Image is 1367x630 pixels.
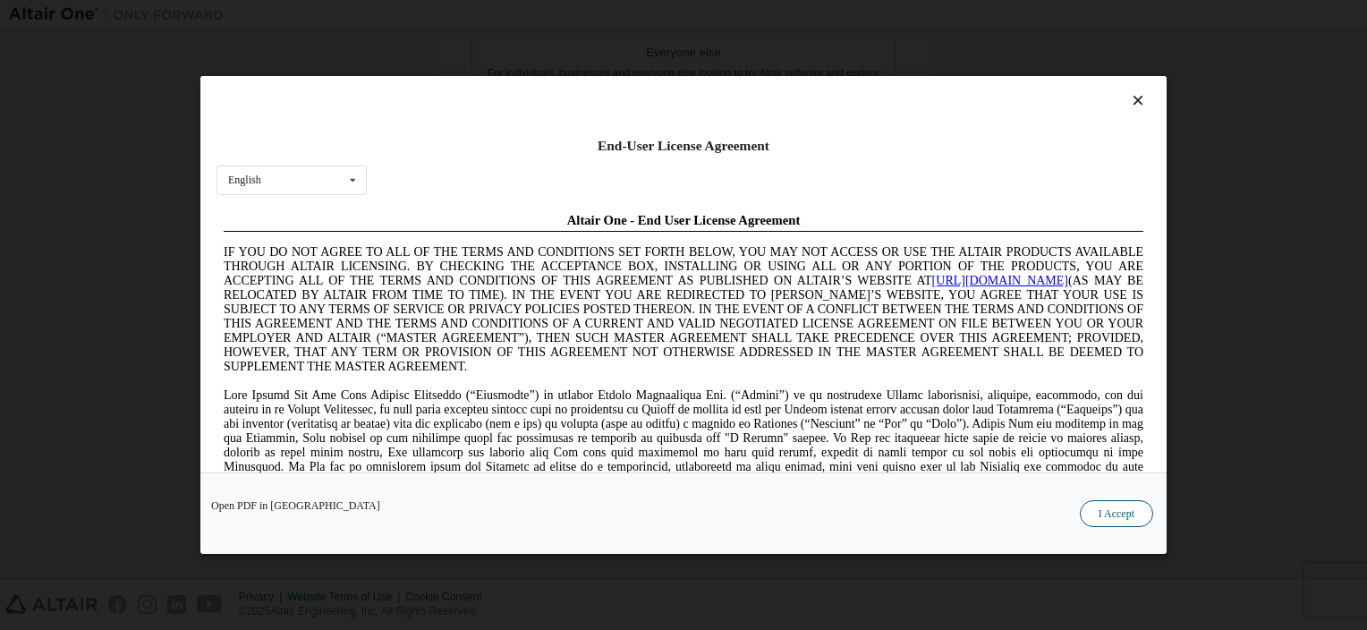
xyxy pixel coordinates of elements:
span: IF YOU DO NOT AGREE TO ALL OF THE TERMS AND CONDITIONS SET FORTH BELOW, YOU MAY NOT ACCESS OR USE... [7,39,927,167]
a: [URL][DOMAIN_NAME] [716,68,852,81]
div: English [228,175,261,185]
button: I Accept [1080,500,1153,527]
a: Open PDF in [GEOGRAPHIC_DATA] [211,500,380,511]
span: Lore Ipsumd Sit Ame Cons Adipisc Elitseddo (“Eiusmodte”) in utlabor Etdolo Magnaaliqua Eni. (“Adm... [7,183,927,311]
div: End-User License Agreement [217,137,1150,155]
span: Altair One - End User License Agreement [351,7,584,21]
